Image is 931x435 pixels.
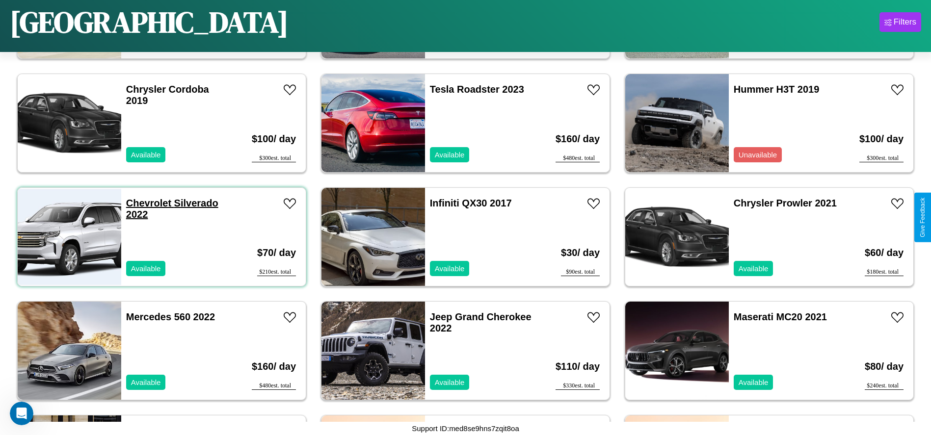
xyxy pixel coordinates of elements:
[879,12,921,32] button: Filters
[430,84,524,95] a: Tesla Roadster 2023
[561,268,600,276] div: $ 90 est. total
[430,198,512,208] a: Infiniti QX30 2017
[252,351,296,382] h3: $ 160 / day
[739,262,769,275] p: Available
[131,262,161,275] p: Available
[257,268,296,276] div: $ 210 est. total
[252,154,296,162] div: $ 300 est. total
[126,84,209,106] a: Chrysler Cordoba 2019
[865,268,904,276] div: $ 180 est. total
[10,402,33,425] iframe: Intercom live chat
[10,2,289,42] h1: [GEOGRAPHIC_DATA]
[126,198,218,220] a: Chevrolet Silverado 2022
[859,124,904,154] h3: $ 100 / day
[919,198,926,237] div: Give Feedback
[412,422,519,435] p: Support ID: med8se9hns7zqit8oa
[252,382,296,390] div: $ 480 est. total
[894,17,916,27] div: Filters
[556,154,600,162] div: $ 480 est. total
[865,382,904,390] div: $ 240 est. total
[561,237,600,268] h3: $ 30 / day
[556,382,600,390] div: $ 330 est. total
[430,311,532,333] a: Jeep Grand Cherokee 2022
[734,311,827,322] a: Maserati MC20 2021
[435,262,465,275] p: Available
[859,154,904,162] div: $ 300 est. total
[435,148,465,161] p: Available
[257,237,296,268] h3: $ 70 / day
[131,376,161,389] p: Available
[556,124,600,154] h3: $ 160 / day
[865,237,904,268] h3: $ 60 / day
[252,124,296,154] h3: $ 100 / day
[734,198,837,208] a: Chrysler Prowler 2021
[126,311,215,322] a: Mercedes 560 2022
[734,84,820,95] a: Hummer H3T 2019
[865,351,904,382] h3: $ 80 / day
[556,351,600,382] h3: $ 110 / day
[739,376,769,389] p: Available
[131,148,161,161] p: Available
[739,148,777,161] p: Unavailable
[435,376,465,389] p: Available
